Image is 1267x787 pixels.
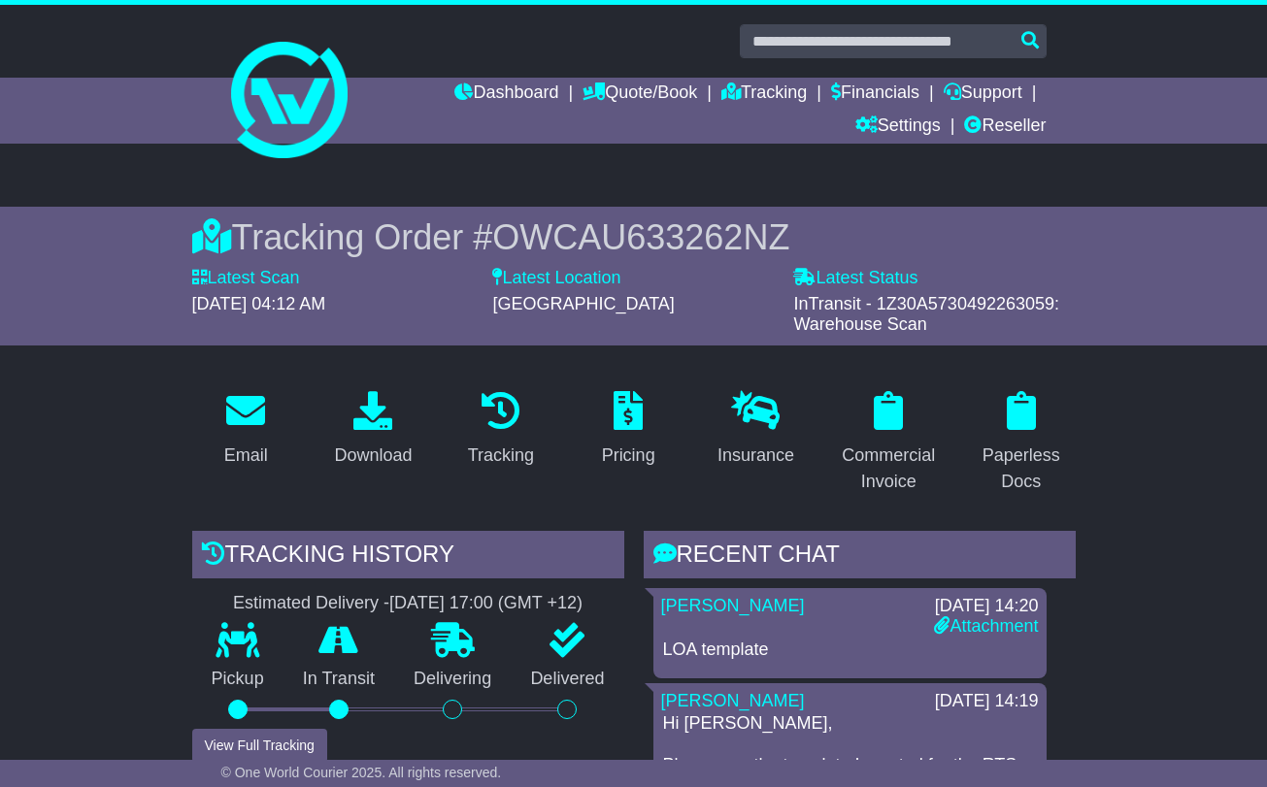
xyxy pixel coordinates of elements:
[492,268,620,289] label: Latest Location
[192,531,624,583] div: Tracking history
[492,217,789,257] span: OWCAU633262NZ
[944,78,1022,111] a: Support
[192,669,283,690] p: Pickup
[663,639,1037,661] p: LOA template
[793,294,1059,335] span: InTransit - 1Z30A5730492263059: Warehouse Scan
[661,691,805,710] a: [PERSON_NAME]
[661,596,805,615] a: [PERSON_NAME]
[964,111,1046,144] a: Reseller
[192,294,326,313] span: [DATE] 04:12 AM
[468,443,534,469] div: Tracking
[192,593,624,614] div: Estimated Delivery -
[793,268,917,289] label: Latest Status
[717,443,794,469] div: Insurance
[842,443,935,495] div: Commercial Invoice
[283,669,394,690] p: In Transit
[192,216,1076,258] div: Tracking Order #
[855,111,941,144] a: Settings
[602,443,655,469] div: Pricing
[394,669,511,690] p: Delivering
[389,593,583,614] div: [DATE] 17:00 (GMT +12)
[454,78,558,111] a: Dashboard
[644,531,1076,583] div: RECENT CHAT
[192,268,300,289] label: Latest Scan
[589,384,668,475] a: Pricing
[831,78,919,111] a: Financials
[224,443,268,469] div: Email
[221,765,502,780] span: © One World Courier 2025. All rights reserved.
[721,78,807,111] a: Tracking
[935,691,1039,712] div: [DATE] 14:19
[192,729,327,763] button: View Full Tracking
[980,443,1062,495] div: Paperless Docs
[321,384,424,475] a: Download
[455,384,547,475] a: Tracking
[511,669,623,690] p: Delivered
[212,384,281,475] a: Email
[583,78,697,111] a: Quote/Book
[934,616,1038,636] a: Attachment
[334,443,412,469] div: Download
[705,384,807,475] a: Insurance
[829,384,948,502] a: Commercial Invoice
[492,294,674,313] span: [GEOGRAPHIC_DATA]
[967,384,1075,502] a: Paperless Docs
[934,596,1038,617] div: [DATE] 14:20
